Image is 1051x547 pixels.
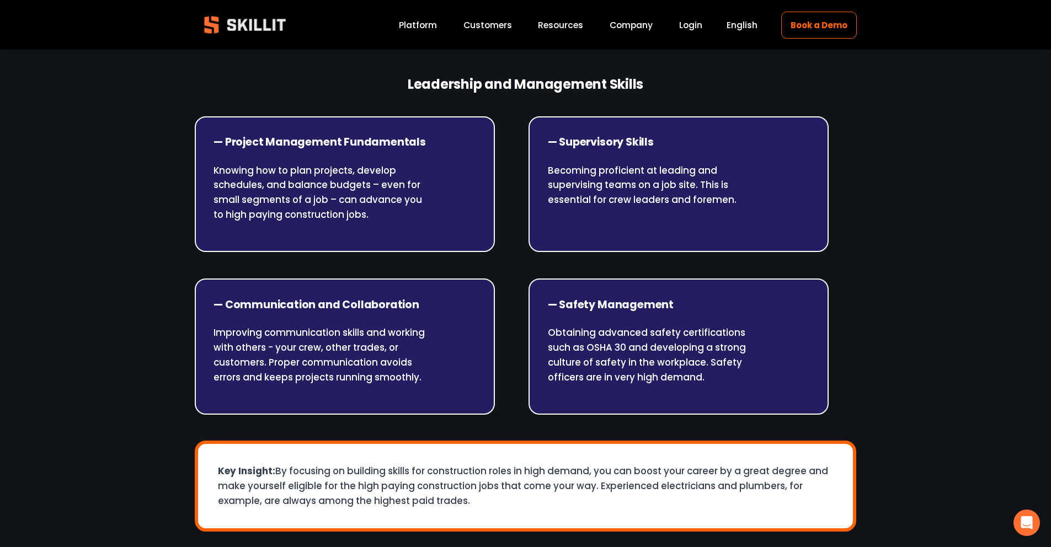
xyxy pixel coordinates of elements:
strong: Key Insight: [218,464,275,478]
span: Improving communication skills and working with others - your crew, other trades, or customers. P... [214,326,425,384]
div: Open Intercom Messenger [1013,510,1040,536]
strong: — Supervisory Skills [548,135,654,149]
div: language picker [727,18,757,33]
img: Skillit [195,8,295,41]
span: Becoming proficient at leading and supervising teams on a job site. This is essential for crew le... [548,164,737,207]
strong: — Communication and Collaboration [214,297,419,312]
a: Book a Demo [781,12,856,39]
strong: Leadership and Management Skills [408,75,643,93]
strong: — Safety Management [548,297,674,312]
a: Platform [399,18,437,33]
span: English [727,19,757,31]
strong: — Project Management Fundamentals [214,135,426,149]
a: Customers [463,18,512,33]
a: Login [679,18,702,33]
span: Resources [538,19,583,31]
span: Knowing how to plan projects, develop schedules, and balance budgets – even for small segments of... [214,164,422,222]
a: folder dropdown [538,18,583,33]
a: Company [610,18,653,33]
span: Obtaining advanced safety certifications such as OSHA 30 and developing a strong culture of safet... [548,326,746,384]
span: By focusing on building skills for construction roles in high demand, you can boost your career b... [218,464,830,507]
